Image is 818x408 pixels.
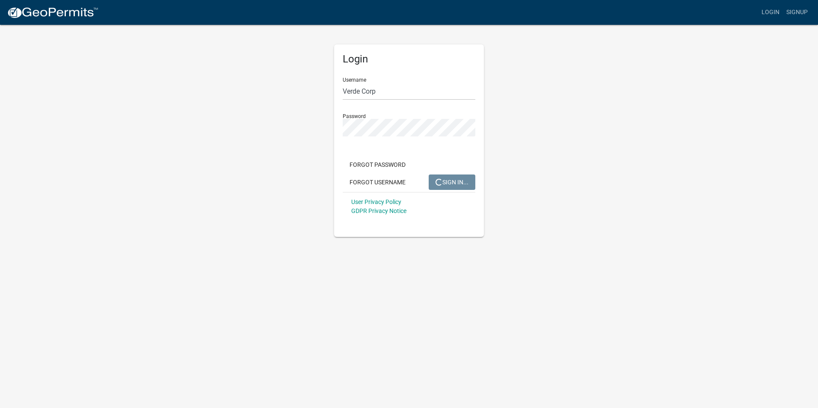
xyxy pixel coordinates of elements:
[343,53,475,65] h5: Login
[429,174,475,190] button: SIGN IN...
[351,198,401,205] a: User Privacy Policy
[343,157,412,172] button: Forgot Password
[351,207,406,214] a: GDPR Privacy Notice
[758,4,783,21] a: Login
[436,178,468,185] span: SIGN IN...
[343,174,412,190] button: Forgot Username
[783,4,811,21] a: Signup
